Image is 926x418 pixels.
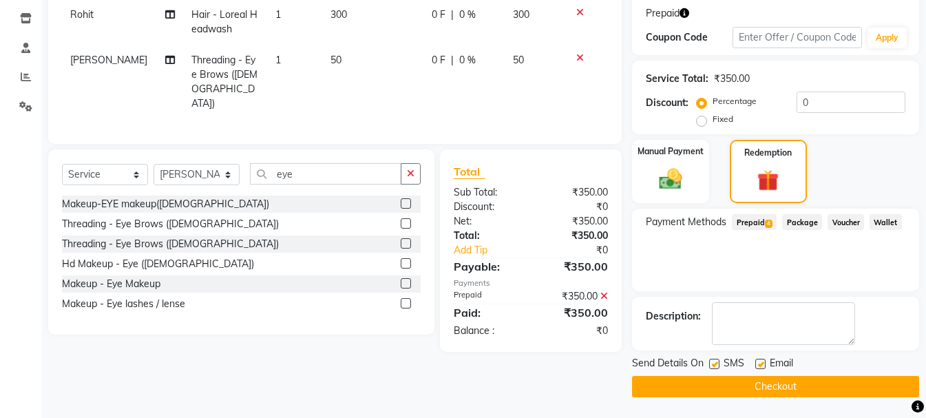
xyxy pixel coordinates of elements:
[531,324,618,338] div: ₹0
[531,200,618,214] div: ₹0
[732,214,777,230] span: Prepaid
[443,289,531,304] div: Prepaid
[62,217,279,231] div: Threading - Eye Brows ([DEMOGRAPHIC_DATA])
[531,289,618,304] div: ₹350.00
[828,214,864,230] span: Voucher
[632,356,704,373] span: Send Details On
[513,54,524,66] span: 50
[652,166,689,192] img: _cash.svg
[531,185,618,200] div: ₹350.00
[454,165,485,179] span: Total
[191,54,257,109] span: Threading - Eye Brows ([DEMOGRAPHIC_DATA])
[724,356,744,373] span: SMS
[62,297,185,311] div: Makeup - Eye lashes / lense
[330,54,341,66] span: 50
[870,214,902,230] span: Wallet
[443,214,531,229] div: Net:
[646,6,680,21] span: Prepaid
[770,356,793,373] span: Email
[432,53,445,67] span: 0 F
[531,258,618,275] div: ₹350.00
[62,197,269,211] div: Makeup-EYE makeup([DEMOGRAPHIC_DATA])
[443,243,546,258] a: Add Tip
[713,113,733,125] label: Fixed
[250,163,401,185] input: Search or Scan
[451,8,454,22] span: |
[432,8,445,22] span: 0 F
[70,54,147,66] span: [PERSON_NAME]
[443,258,531,275] div: Payable:
[62,277,160,291] div: Makeup - Eye Makeup
[451,53,454,67] span: |
[275,54,281,66] span: 1
[531,229,618,243] div: ₹350.00
[443,304,531,321] div: Paid:
[867,28,907,48] button: Apply
[782,214,822,230] span: Package
[62,237,279,251] div: Threading - Eye Brows ([DEMOGRAPHIC_DATA])
[750,167,786,194] img: _gift.svg
[646,72,708,86] div: Service Total:
[765,220,772,228] span: 4
[513,8,529,21] span: 300
[443,200,531,214] div: Discount:
[646,30,733,45] div: Coupon Code
[531,214,618,229] div: ₹350.00
[443,324,531,338] div: Balance :
[713,95,757,107] label: Percentage
[638,145,704,158] label: Manual Payment
[275,8,281,21] span: 1
[646,215,726,229] span: Payment Methods
[714,72,750,86] div: ₹350.00
[70,8,94,21] span: Rohit
[459,53,476,67] span: 0 %
[744,147,792,159] label: Redemption
[632,376,919,397] button: Checkout
[62,257,254,271] div: Hd Makeup - Eye ([DEMOGRAPHIC_DATA])
[330,8,347,21] span: 300
[459,8,476,22] span: 0 %
[531,304,618,321] div: ₹350.00
[443,185,531,200] div: Sub Total:
[191,8,257,35] span: Hair - Loreal Headwash
[545,243,618,258] div: ₹0
[443,229,531,243] div: Total:
[646,96,688,110] div: Discount:
[733,27,862,48] input: Enter Offer / Coupon Code
[454,278,609,289] div: Payments
[646,309,701,324] div: Description:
